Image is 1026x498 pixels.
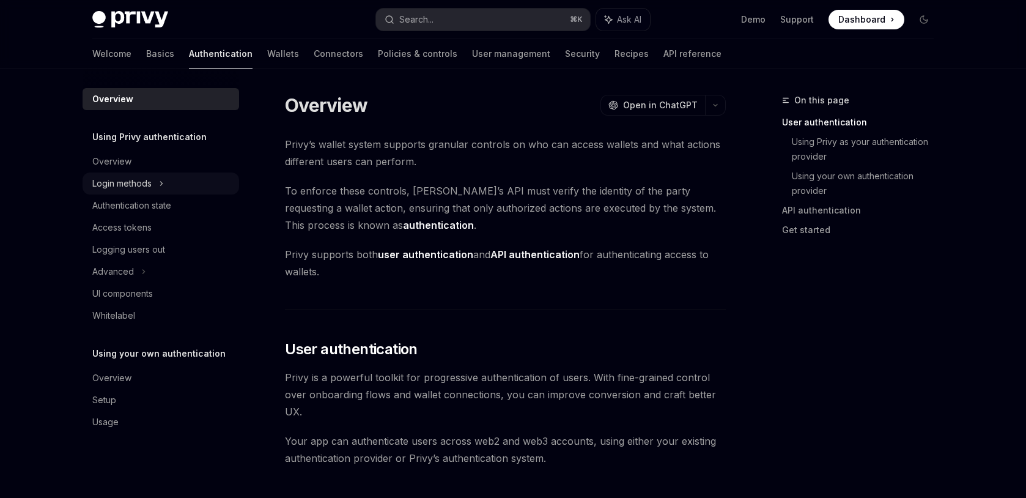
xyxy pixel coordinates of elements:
[472,39,550,69] a: User management
[92,39,131,69] a: Welcome
[623,99,698,111] span: Open in ChatGPT
[565,39,600,69] a: Security
[92,242,165,257] div: Logging users out
[378,248,473,261] strong: user authentication
[83,389,239,411] a: Setup
[792,166,943,201] a: Using your own authentication provider
[285,246,726,280] span: Privy supports both and for authenticating access to wallets.
[189,39,253,69] a: Authentication
[596,9,650,31] button: Ask AI
[83,195,239,217] a: Authentication state
[782,220,943,240] a: Get started
[92,415,119,429] div: Usage
[285,94,367,116] h1: Overview
[92,308,135,323] div: Whitelabel
[92,176,152,191] div: Login methods
[600,95,705,116] button: Open in ChatGPT
[92,154,131,169] div: Overview
[741,13,766,26] a: Demo
[92,286,153,301] div: UI components
[92,393,116,407] div: Setup
[92,346,226,361] h5: Using your own authentication
[92,11,168,28] img: dark logo
[83,88,239,110] a: Overview
[83,217,239,239] a: Access tokens
[285,182,726,234] span: To enforce these controls, [PERSON_NAME]’s API must verify the identity of the party requesting a...
[92,264,134,279] div: Advanced
[829,10,904,29] a: Dashboard
[782,113,943,132] a: User authentication
[92,198,171,213] div: Authentication state
[399,12,434,27] div: Search...
[570,15,583,24] span: ⌘ K
[838,13,885,26] span: Dashboard
[285,369,726,420] span: Privy is a powerful toolkit for progressive authentication of users. With fine-grained control ov...
[794,93,849,108] span: On this page
[285,433,726,467] span: Your app can authenticate users across web2 and web3 accounts, using either your existing authent...
[83,305,239,327] a: Whitelabel
[403,219,474,231] strong: authentication
[617,13,641,26] span: Ask AI
[83,151,239,173] a: Overview
[92,92,133,106] div: Overview
[614,39,649,69] a: Recipes
[792,132,943,166] a: Using Privy as your authentication provider
[285,136,726,170] span: Privy’s wallet system supports granular controls on who can access wallets and what actions diffe...
[914,10,934,29] button: Toggle dark mode
[83,367,239,389] a: Overview
[267,39,299,69] a: Wallets
[83,239,239,261] a: Logging users out
[663,39,722,69] a: API reference
[146,39,174,69] a: Basics
[780,13,814,26] a: Support
[314,39,363,69] a: Connectors
[285,340,418,359] span: User authentication
[92,130,207,144] h5: Using Privy authentication
[376,9,590,31] button: Search...⌘K
[92,220,152,235] div: Access tokens
[378,39,457,69] a: Policies & controls
[83,411,239,433] a: Usage
[490,248,580,261] strong: API authentication
[92,371,131,385] div: Overview
[83,283,239,305] a: UI components
[782,201,943,220] a: API authentication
